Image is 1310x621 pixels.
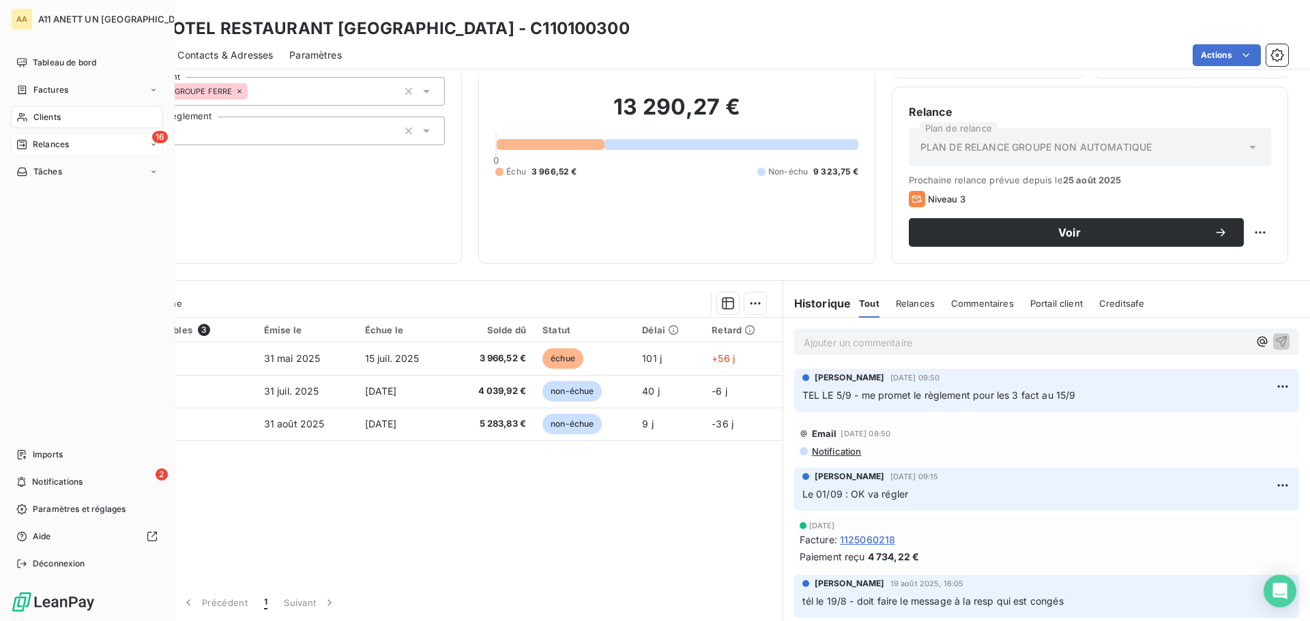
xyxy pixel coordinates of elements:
span: Tâches [33,166,62,178]
span: Prochaine relance prévue depuis le [909,175,1271,185]
div: Statut [542,324,626,335]
span: Clients [33,111,61,123]
img: Logo LeanPay [11,591,96,613]
span: [PERSON_NAME] [815,372,885,384]
span: Paramètres [289,48,342,62]
span: 4 734,22 € [868,549,920,564]
span: Paramètres et réglages [33,503,126,515]
span: 1125060218 [840,532,896,547]
span: [DATE] 09:15 [890,472,939,481]
span: [DATE] 09:50 [890,374,940,382]
span: tél le 19/8 - doit faire le message à la resp qui est congés [802,595,1064,607]
span: 3 966,52 € [458,352,526,365]
div: AA [11,8,33,30]
span: Notification [811,446,862,457]
span: 15 juil. 2025 [365,352,420,364]
div: Échue le [365,324,441,335]
span: TEL LE 5/9 - me promet le règlement pour les 3 fact au 15/9 [802,389,1076,401]
span: Email [812,428,837,439]
span: [PERSON_NAME] [815,470,885,483]
div: Pièces comptables [107,324,247,336]
span: Échu [506,166,526,178]
span: 31 mai 2025 [264,352,321,364]
span: -6 j [712,385,727,397]
span: Déconnexion [33,558,85,570]
span: Imports [33,449,63,461]
span: Facture : [800,532,837,547]
span: 0 [493,155,499,166]
span: Relances [33,138,69,151]
span: Le 01/09 : OK va régler [802,488,908,500]
span: échue [542,348,583,369]
span: [DATE] [365,385,397,397]
span: 16 [152,131,168,143]
span: 2 [156,468,168,481]
span: Voir [925,227,1214,238]
div: Retard [712,324,774,335]
span: 1 [264,596,267,609]
span: Notifications [32,476,83,488]
span: Contacts & Adresses [177,48,273,62]
span: Commentaires [951,298,1014,309]
h6: Relance [909,104,1271,120]
button: Précédent [173,588,256,617]
button: Voir [909,218,1244,247]
span: 9 j [642,418,653,429]
span: [PERSON_NAME] [815,577,885,590]
h6: Historique [783,295,851,312]
span: 3 966,52 € [532,166,577,178]
button: 1 [256,588,276,617]
span: Tout [859,298,879,309]
span: +56 j [712,352,735,364]
div: Open Intercom Messenger [1264,575,1296,607]
span: PLAN DE RELANCE GROUPE NON AUTOMATIQUE [920,140,1152,154]
span: Portail client [1030,298,1083,309]
span: 31 juil. 2025 [264,385,319,397]
span: 4 039,92 € [458,384,526,398]
button: Suivant [276,588,345,617]
div: Solde dû [458,324,526,335]
div: Émise le [264,324,349,335]
h3: SNC HOTEL RESTAURANT [GEOGRAPHIC_DATA] - C110100300 [120,16,630,41]
span: Paiement reçu [800,549,865,564]
span: 25 août 2025 [1063,175,1122,185]
div: Délai [642,324,695,335]
span: Creditsafe [1099,298,1145,309]
span: Factures [33,84,68,96]
span: non-échue [542,414,602,434]
span: 3 [198,324,210,336]
input: Ajouter une valeur [248,85,259,97]
button: Actions [1193,44,1261,66]
span: 101 j [642,352,662,364]
span: Tableau de bord [33,57,96,69]
span: -36 j [712,418,733,429]
span: 9 323,75 € [813,166,858,178]
span: Relances [896,298,935,309]
span: Non-échu [768,166,808,178]
span: non-échue [542,381,602,402]
span: [DATE] [365,418,397,429]
span: [DATE] 08:50 [841,429,890,438]
span: Niveau 3 [928,194,965,205]
span: A11 ANETT UN [GEOGRAPHIC_DATA] [38,14,195,25]
a: Aide [11,526,163,547]
span: 19 août 2025, 16:05 [890,579,964,588]
span: 31 août 2025 [264,418,325,429]
h2: 13 290,27 € [495,93,858,134]
span: [DATE] [809,521,835,530]
span: 5 283,83 € [458,417,526,431]
span: Aide [33,530,51,543]
span: 40 j [642,385,660,397]
span: GROUPE FERRE [175,87,233,95]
